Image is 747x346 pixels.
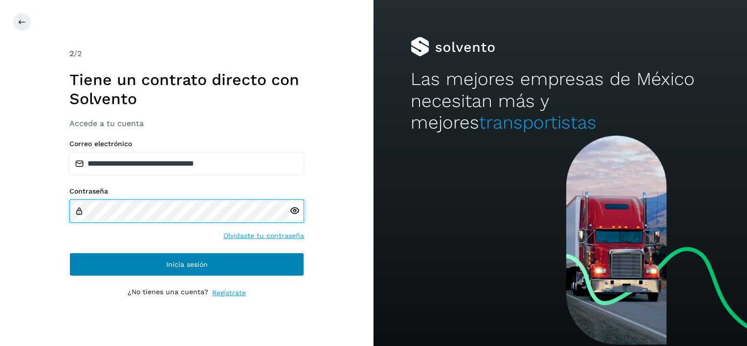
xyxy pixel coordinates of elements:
[128,288,208,298] p: ¿No tienes una cuenta?
[479,112,596,133] span: transportistas
[69,140,304,148] label: Correo electrónico
[166,261,208,268] span: Inicia sesión
[212,288,246,298] a: Regístrate
[69,253,304,276] button: Inicia sesión
[411,68,709,133] h2: Las mejores empresas de México necesitan más y mejores
[69,70,304,108] h1: Tiene un contrato directo con Solvento
[69,49,74,58] span: 2
[69,187,304,195] label: Contraseña
[69,48,304,60] div: /2
[223,231,304,241] a: Olvidaste tu contraseña
[69,119,304,128] h3: Accede a tu cuenta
